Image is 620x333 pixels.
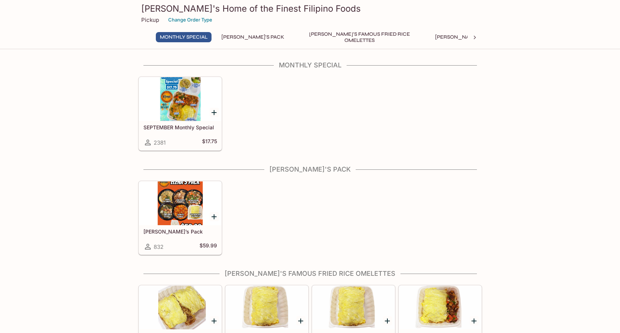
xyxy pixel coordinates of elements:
[383,316,392,325] button: Add Sweet Longanisa “Odeng” Omelette
[154,243,163,250] span: 832
[141,16,159,23] p: Pickup
[294,32,425,42] button: [PERSON_NAME]'s Famous Fried Rice Omelettes
[138,61,482,69] h4: Monthly Special
[202,138,217,147] h5: $17.75
[138,165,482,173] h4: [PERSON_NAME]'s Pack
[139,181,221,225] div: Elena’s Pack
[470,316,479,325] button: Add Lechon Special Fried Rice Omelette
[143,228,217,235] h5: [PERSON_NAME]’s Pack
[210,316,219,325] button: Add Pork Adobo Fried Rice Omelette
[143,124,217,130] h5: SEPTEMBER Monthly Special
[217,32,288,42] button: [PERSON_NAME]'s Pack
[139,181,222,255] a: [PERSON_NAME]’s Pack832$59.99
[210,108,219,117] button: Add SEPTEMBER Monthly Special
[296,316,305,325] button: Add Regular Fried Rice Omelette
[399,286,481,329] div: Lechon Special Fried Rice Omelette
[138,270,482,278] h4: [PERSON_NAME]'s Famous Fried Rice Omelettes
[139,77,222,150] a: SEPTEMBER Monthly Special2381$17.75
[431,32,524,42] button: [PERSON_NAME]'s Mixed Plates
[226,286,308,329] div: Regular Fried Rice Omelette
[139,286,221,329] div: Pork Adobo Fried Rice Omelette
[139,77,221,121] div: SEPTEMBER Monthly Special
[200,242,217,251] h5: $59.99
[156,32,212,42] button: Monthly Special
[141,3,479,14] h3: [PERSON_NAME]'s Home of the Finest Filipino Foods
[312,286,395,329] div: Sweet Longanisa “Odeng” Omelette
[165,14,216,26] button: Change Order Type
[154,139,166,146] span: 2381
[210,212,219,221] button: Add Elena’s Pack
